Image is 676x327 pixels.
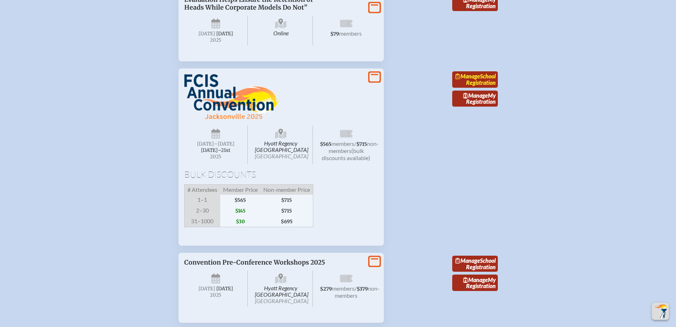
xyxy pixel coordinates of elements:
[190,292,242,298] span: 2025
[320,286,332,292] span: $279
[190,154,242,159] span: 2025
[184,74,279,120] img: FCIS Convention 2025
[455,73,480,80] span: Manage
[260,216,313,227] span: $695
[332,285,355,292] span: members
[249,271,313,307] span: Hyatt Regency [GEOGRAPHIC_DATA]
[260,195,313,205] span: $715
[216,286,233,292] span: [DATE]
[339,30,362,37] span: members
[260,205,313,216] span: $715
[463,92,488,99] span: Manage
[214,141,234,147] span: –[DATE]
[329,140,379,154] span: non-members
[356,141,367,147] span: $715
[260,184,313,195] span: Non-member Price
[452,256,498,272] a: ManageSchool Registration
[455,257,480,264] span: Manage
[320,141,331,147] span: $565
[355,285,357,292] span: /
[184,216,220,227] span: 31–1000
[201,147,230,153] span: [DATE]–⁠21st
[184,184,220,195] span: # Attendees
[220,184,260,195] span: Member Price
[452,91,498,107] a: ManageMy Registration
[357,286,368,292] span: $379
[184,205,220,216] span: 2–30
[452,275,498,291] a: ManageMy Registration
[463,276,488,283] span: Manage
[255,297,308,304] span: [GEOGRAPHIC_DATA]
[220,216,260,227] span: $30
[331,140,354,147] span: members
[653,304,667,318] img: To the top
[184,170,378,179] h1: Bulk Discounts
[198,286,215,292] span: [DATE]
[197,141,214,147] span: [DATE]
[322,147,370,161] span: (bulk discounts available)
[198,31,215,37] span: [DATE]
[220,195,260,205] span: $565
[255,153,308,159] span: [GEOGRAPHIC_DATA]
[190,37,242,43] span: 2025
[249,16,313,46] span: Online
[330,31,339,37] span: $79
[220,205,260,216] span: $145
[354,140,356,147] span: /
[652,303,669,320] button: Scroll Top
[452,71,498,88] a: ManageSchool Registration
[249,126,313,164] span: Hyatt Regency [GEOGRAPHIC_DATA]
[184,195,220,205] span: 1–1
[216,31,233,37] span: [DATE]
[335,285,380,299] span: non-members
[184,259,325,266] span: Convention Pre-Conference Workshops 2025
